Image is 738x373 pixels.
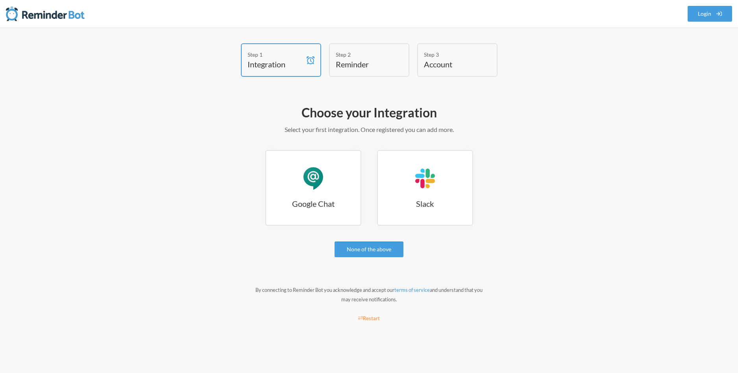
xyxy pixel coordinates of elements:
[394,287,430,293] a: terms of service
[141,125,597,134] p: Select your first integration. Once registered you can add more.
[266,198,361,209] h3: Google Chat
[424,50,479,59] div: Step 3
[141,104,597,121] h2: Choose your Integration
[688,6,732,22] a: Login
[336,59,391,70] h4: Reminder
[335,241,403,257] a: None of the above
[424,59,479,70] h4: Account
[248,59,303,70] h4: Integration
[248,50,303,59] div: Step 1
[358,315,380,321] small: Restart
[255,287,483,302] small: By connecting to Reminder Bot you acknowledge and accept our and understand that you may receive ...
[336,50,391,59] div: Step 2
[6,6,85,22] img: Reminder Bot
[378,198,472,209] h3: Slack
